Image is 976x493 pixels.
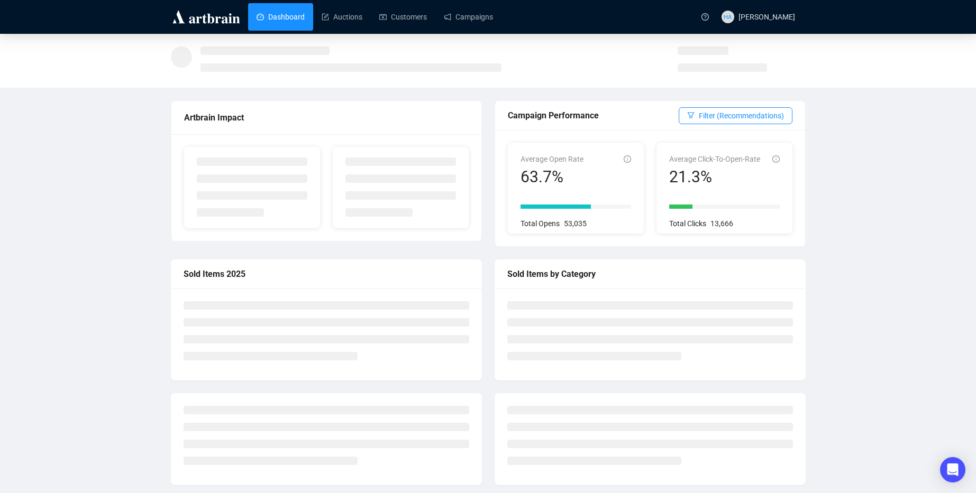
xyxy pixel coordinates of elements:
span: Average Click-To-Open-Rate [669,155,760,163]
span: 53,035 [564,219,587,228]
a: Customers [379,3,427,31]
a: Auctions [322,3,362,31]
span: filter [687,111,695,119]
div: 21.3% [669,167,760,187]
span: info-circle [772,155,780,163]
div: Campaign Performance [508,109,679,122]
span: [PERSON_NAME] [738,13,795,21]
span: Total Opens [521,219,560,228]
span: Total Clicks [669,219,706,228]
span: HA [724,12,732,22]
a: Campaigns [444,3,493,31]
div: Sold Items 2025 [184,267,469,281]
a: Dashboard [257,3,305,31]
div: 63.7% [521,167,583,187]
span: Filter (Recommendations) [699,110,784,122]
span: info-circle [624,155,631,163]
img: logo [171,8,242,25]
span: 13,666 [710,219,733,228]
div: Sold Items by Category [507,267,793,281]
div: Artbrain Impact [184,111,469,124]
button: Filter (Recommendations) [679,107,792,124]
span: Average Open Rate [521,155,583,163]
div: Open Intercom Messenger [940,457,965,482]
span: question-circle [701,13,709,21]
